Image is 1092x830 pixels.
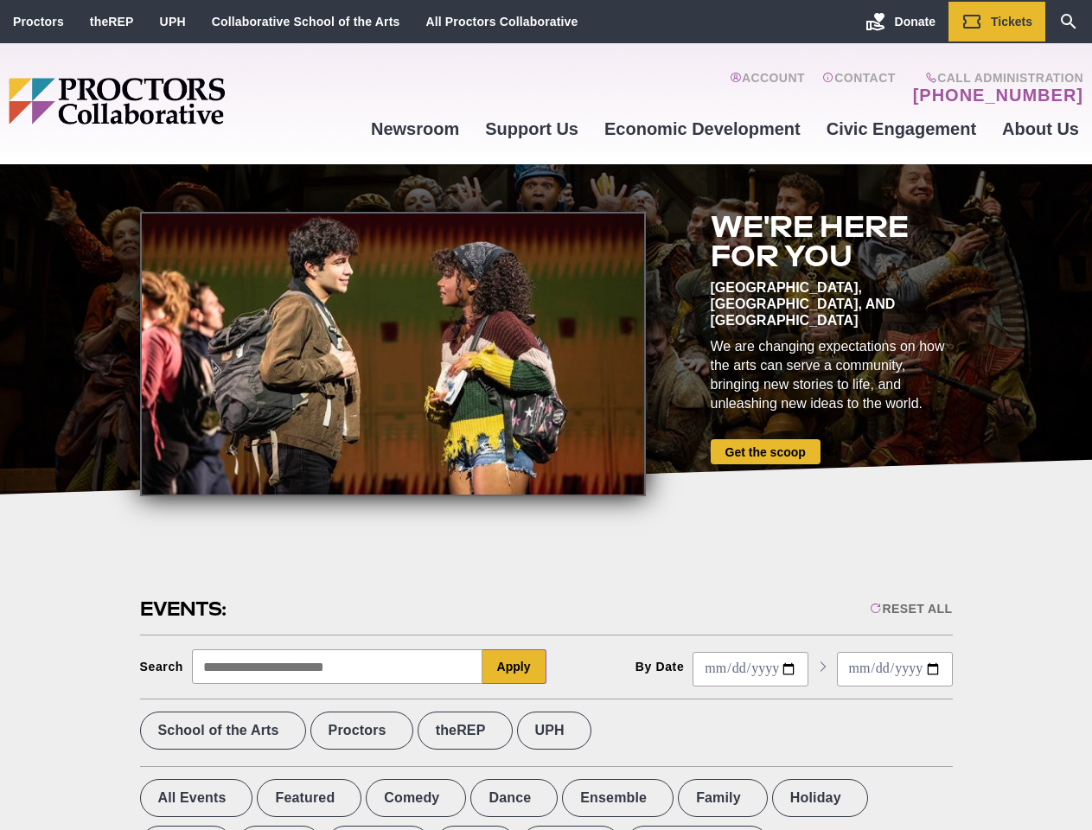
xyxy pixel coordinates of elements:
label: Featured [257,779,361,817]
a: Newsroom [358,105,472,152]
a: Economic Development [591,105,814,152]
label: theREP [418,712,513,750]
label: Family [678,779,768,817]
img: Proctors logo [9,78,358,124]
div: [GEOGRAPHIC_DATA], [GEOGRAPHIC_DATA], and [GEOGRAPHIC_DATA] [711,279,953,329]
div: Reset All [870,602,952,616]
a: theREP [90,15,134,29]
button: Apply [482,649,546,684]
h2: Events: [140,596,229,622]
a: Support Us [472,105,591,152]
a: Civic Engagement [814,105,989,152]
h2: We're here for you [711,212,953,271]
a: Tickets [948,2,1045,41]
a: [PHONE_NUMBER] [913,85,1083,105]
a: Search [1045,2,1092,41]
label: Ensemble [562,779,674,817]
span: Donate [895,15,936,29]
span: Tickets [991,15,1032,29]
span: Call Administration [908,71,1083,85]
a: UPH [160,15,186,29]
div: We are changing expectations on how the arts can serve a community, bringing new stories to life,... [711,337,953,413]
label: All Events [140,779,253,817]
label: Proctors [310,712,413,750]
a: All Proctors Collaborative [425,15,578,29]
div: By Date [635,660,685,674]
a: Proctors [13,15,64,29]
a: Contact [822,71,896,105]
div: Search [140,660,184,674]
a: About Us [989,105,1092,152]
a: Account [730,71,805,105]
label: Comedy [366,779,466,817]
label: Dance [470,779,558,817]
a: Get the scoop [711,439,821,464]
label: School of the Arts [140,712,306,750]
label: UPH [517,712,591,750]
label: Holiday [772,779,868,817]
a: Collaborative School of the Arts [212,15,400,29]
a: Donate [853,2,948,41]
